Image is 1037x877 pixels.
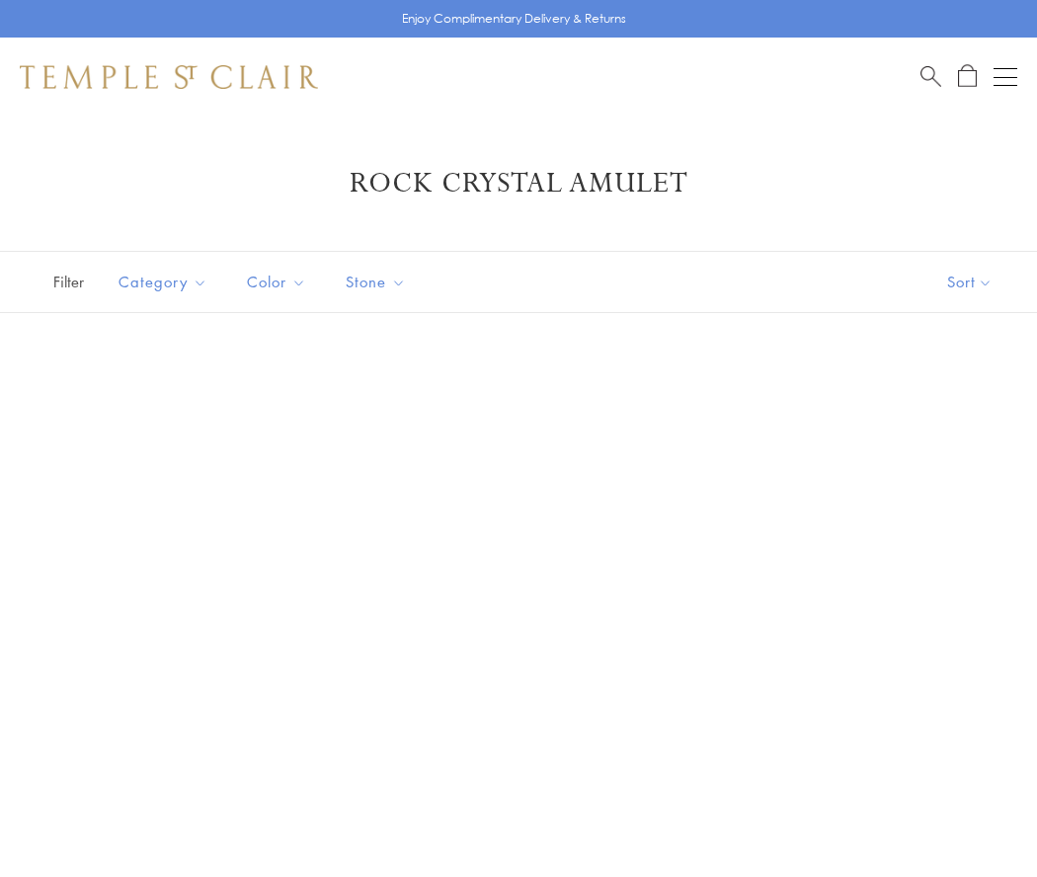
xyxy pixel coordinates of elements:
[232,260,321,304] button: Color
[958,64,977,89] a: Open Shopping Bag
[20,65,318,89] img: Temple St. Clair
[402,9,626,29] p: Enjoy Complimentary Delivery & Returns
[336,270,421,294] span: Stone
[994,65,1017,89] button: Open navigation
[903,252,1037,312] button: Show sort by
[237,270,321,294] span: Color
[49,166,988,201] h1: Rock Crystal Amulet
[104,260,222,304] button: Category
[331,260,421,304] button: Stone
[920,64,941,89] a: Search
[109,270,222,294] span: Category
